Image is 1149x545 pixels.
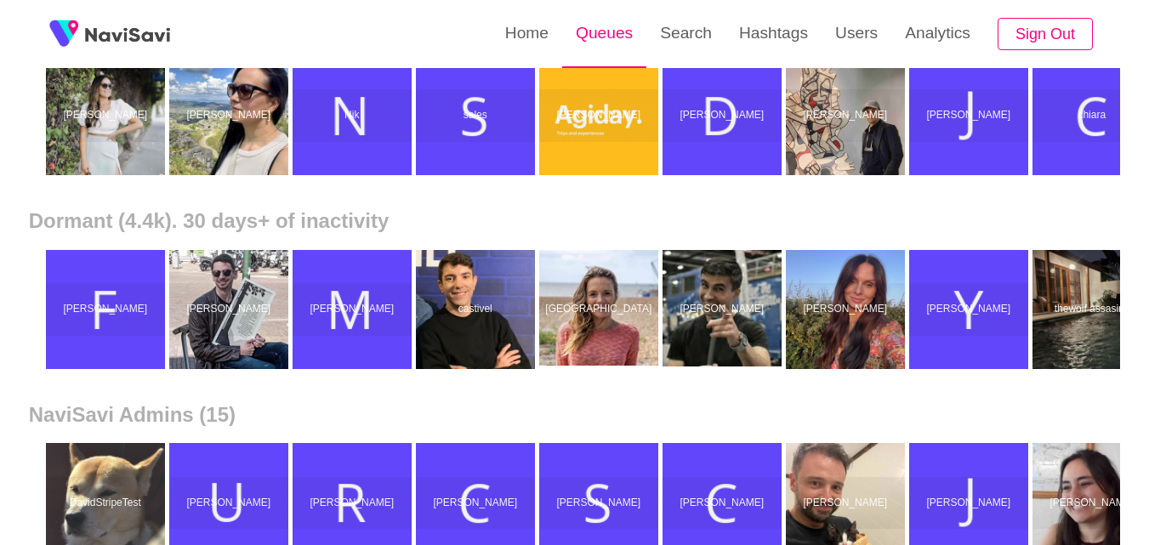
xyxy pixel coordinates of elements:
[1036,497,1148,509] p: [PERSON_NAME]
[293,56,416,175] a: NikNik
[913,110,1025,122] p: [PERSON_NAME]
[49,497,162,509] p: DavidStripeTest
[909,250,1032,369] a: [PERSON_NAME]Yabi Yglesias
[539,250,663,369] a: [GEOGRAPHIC_DATA]India
[789,497,902,509] p: [PERSON_NAME]
[913,304,1025,315] p: [PERSON_NAME]
[416,56,539,175] a: salessales
[419,497,532,509] p: [PERSON_NAME]
[49,304,162,315] p: [PERSON_NAME]
[543,497,655,509] p: [PERSON_NAME]
[786,250,909,369] a: [PERSON_NAME]Faye
[913,497,1025,509] p: [PERSON_NAME]
[1036,304,1148,315] p: thewolf assasins
[46,56,169,175] a: [PERSON_NAME]Nancy Sevilla
[909,56,1032,175] a: [PERSON_NAME]Justice Ayoka
[169,250,293,369] a: [PERSON_NAME]Michael V
[663,250,786,369] a: [PERSON_NAME]Pavel
[29,403,1120,427] h2: NaviSavi Admins (15)
[543,304,655,315] p: [GEOGRAPHIC_DATA]
[173,497,285,509] p: [PERSON_NAME]
[29,209,1120,233] h2: Dormant (4.4k). 30 days+ of inactivity
[1036,110,1148,122] p: chiara
[293,250,416,369] a: [PERSON_NAME]Mijal Asis
[539,56,663,175] a: [PERSON_NAME]Alex
[789,110,902,122] p: [PERSON_NAME]
[543,110,655,122] p: [PERSON_NAME]
[43,13,85,55] img: fireSpot
[296,304,408,315] p: [PERSON_NAME]
[419,304,532,315] p: castivel
[169,56,293,175] a: [PERSON_NAME]olga_may
[666,110,778,122] p: [PERSON_NAME]
[49,110,162,122] p: [PERSON_NAME]
[173,110,285,122] p: [PERSON_NAME]
[998,18,1093,51] button: Sign Out
[416,250,539,369] a: castivelcastivel
[419,110,532,122] p: sales
[296,110,408,122] p: Nik
[46,250,169,369] a: [PERSON_NAME]Francesca Viscio
[786,56,909,175] a: [PERSON_NAME]Saeed Rajabpour
[789,304,902,315] p: [PERSON_NAME]
[663,56,786,175] a: [PERSON_NAME]Suqlain Merchant
[666,497,778,509] p: [PERSON_NAME]
[296,497,408,509] p: [PERSON_NAME]
[666,304,778,315] p: [PERSON_NAME]
[85,26,170,43] img: fireSpot
[173,304,285,315] p: [PERSON_NAME]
